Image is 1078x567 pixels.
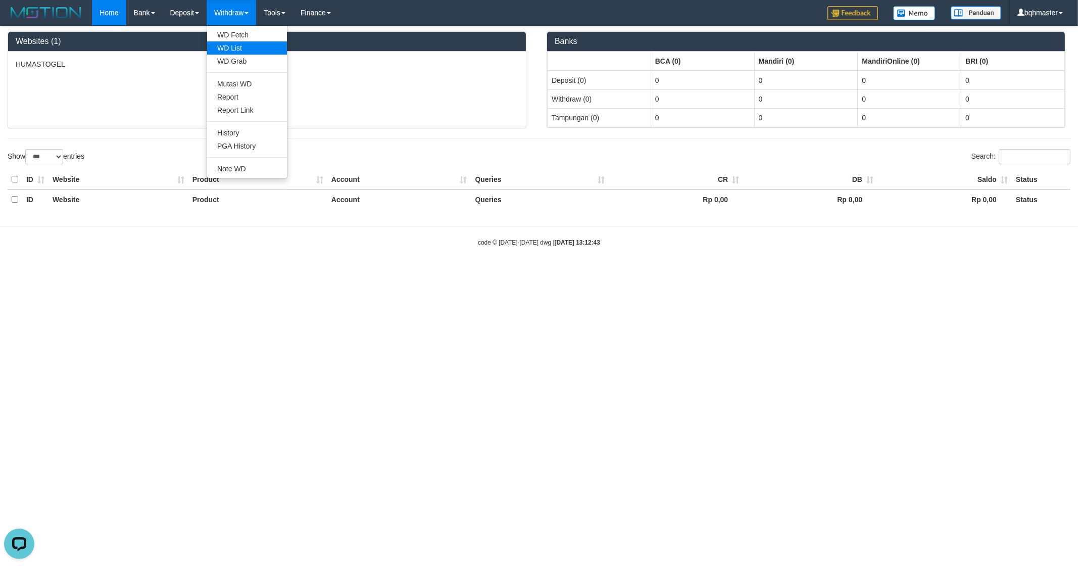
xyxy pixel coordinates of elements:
[754,108,858,127] td: 0
[8,149,84,164] label: Show entries
[858,52,961,71] th: Group: activate to sort column ascending
[207,55,287,68] a: WD Grab
[478,239,600,246] small: code © [DATE]-[DATE] dwg |
[548,89,651,108] td: Withdraw (0)
[207,77,287,90] a: Mutasi WD
[961,89,1065,108] td: 0
[16,37,518,46] h3: Websites (1)
[207,28,287,41] a: WD Fetch
[471,170,609,190] th: Queries
[207,104,287,117] a: Report Link
[188,170,327,190] th: Product
[327,190,471,209] th: Account
[22,190,48,209] th: ID
[961,71,1065,90] td: 0
[893,6,936,20] img: Button%20Memo.svg
[48,170,188,190] th: Website
[858,108,961,127] td: 0
[22,170,48,190] th: ID
[555,37,1057,46] h3: Banks
[858,89,961,108] td: 0
[16,59,518,69] p: HUMASTOGEL
[754,71,858,90] td: 0
[548,52,651,71] th: Group: activate to sort column ascending
[971,149,1070,164] label: Search:
[743,190,877,209] th: Rp 0,00
[651,108,754,127] td: 0
[25,149,63,164] select: Showentries
[471,190,609,209] th: Queries
[877,190,1012,209] th: Rp 0,00
[548,108,651,127] td: Tampungan (0)
[548,71,651,90] td: Deposit (0)
[1012,170,1070,190] th: Status
[743,170,877,190] th: DB
[48,190,188,209] th: Website
[651,52,754,71] th: Group: activate to sort column ascending
[327,170,471,190] th: Account
[207,126,287,139] a: History
[858,71,961,90] td: 0
[827,6,878,20] img: Feedback.jpg
[207,162,287,175] a: Note WD
[4,4,34,34] button: Open LiveChat chat widget
[555,239,600,246] strong: [DATE] 13:12:43
[207,41,287,55] a: WD List
[188,190,327,209] th: Product
[609,170,743,190] th: CR
[651,89,754,108] td: 0
[754,52,858,71] th: Group: activate to sort column ascending
[1012,190,1070,209] th: Status
[951,6,1001,20] img: panduan.png
[207,90,287,104] a: Report
[8,5,84,20] img: MOTION_logo.png
[961,108,1065,127] td: 0
[999,149,1070,164] input: Search:
[754,89,858,108] td: 0
[207,139,287,153] a: PGA History
[651,71,754,90] td: 0
[609,190,743,209] th: Rp 0,00
[961,52,1065,71] th: Group: activate to sort column ascending
[877,170,1012,190] th: Saldo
